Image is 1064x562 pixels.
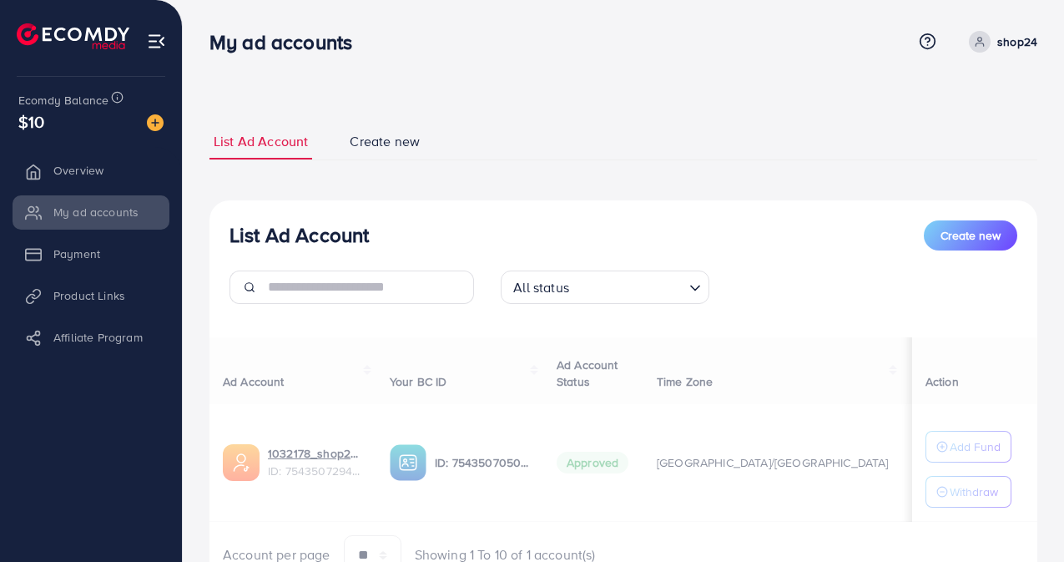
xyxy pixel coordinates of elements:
a: shop24 [962,31,1037,53]
span: Ecomdy Balance [18,92,108,109]
img: menu [147,32,166,51]
h3: List Ad Account [229,223,369,247]
img: image [147,114,164,131]
h3: My ad accounts [209,30,366,54]
p: shop24 [997,32,1037,52]
span: All status [510,276,572,300]
input: Search for option [574,272,683,300]
img: logo [17,23,129,49]
span: Create new [940,227,1001,244]
span: List Ad Account [214,132,308,151]
div: Search for option [501,271,709,304]
button: Create new [924,220,1017,251]
span: Create new [350,132,420,151]
span: $10 [18,109,44,134]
